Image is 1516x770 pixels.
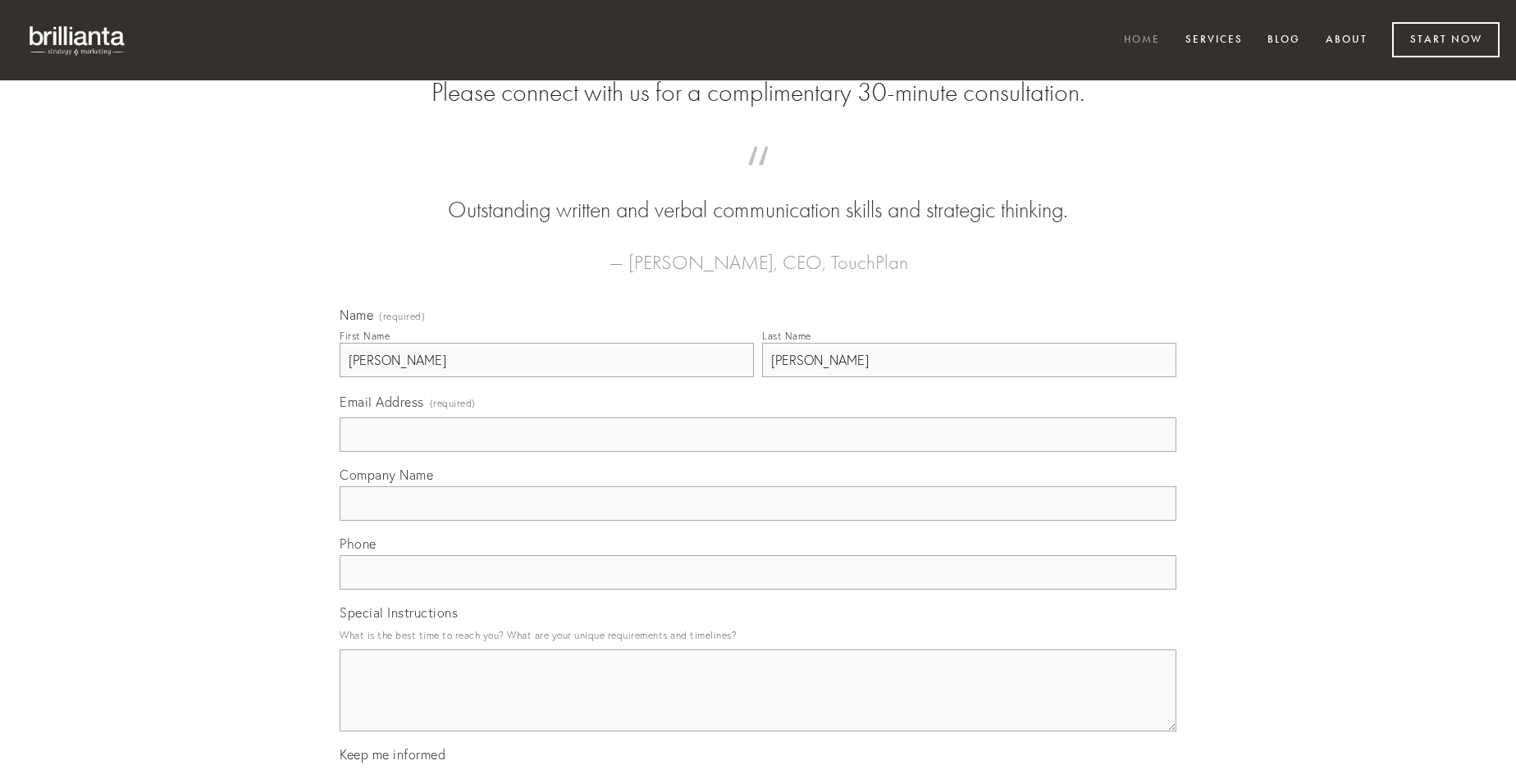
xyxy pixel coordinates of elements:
[762,330,811,342] div: Last Name
[340,624,1176,646] p: What is the best time to reach you? What are your unique requirements and timelines?
[340,77,1176,108] h2: Please connect with us for a complimentary 30-minute consultation.
[1257,27,1311,54] a: Blog
[366,162,1150,226] blockquote: Outstanding written and verbal communication skills and strategic thinking.
[340,330,390,342] div: First Name
[16,16,139,64] img: brillianta - research, strategy, marketing
[366,226,1150,279] figcaption: — [PERSON_NAME], CEO, TouchPlan
[340,307,373,323] span: Name
[430,392,476,414] span: (required)
[340,394,424,410] span: Email Address
[340,746,445,763] span: Keep me informed
[1315,27,1378,54] a: About
[1175,27,1253,54] a: Services
[340,604,458,621] span: Special Instructions
[1392,22,1500,57] a: Start Now
[340,535,377,552] span: Phone
[1113,27,1171,54] a: Home
[366,162,1150,194] span: “
[379,312,425,321] span: (required)
[340,467,433,483] span: Company Name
